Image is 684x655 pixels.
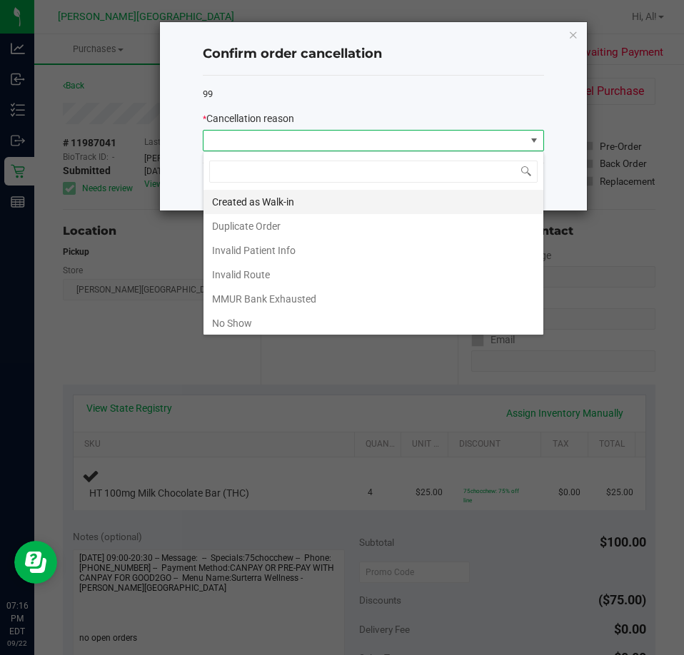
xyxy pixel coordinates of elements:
button: Close [568,26,578,43]
span: 99 [203,88,213,99]
span: Cancellation reason [206,113,294,124]
li: Invalid Patient Info [203,238,543,263]
li: MMUR Bank Exhausted [203,287,543,311]
h4: Confirm order cancellation [203,45,544,64]
li: Created as Walk-in [203,190,543,214]
li: No Show [203,311,543,335]
li: Duplicate Order [203,214,543,238]
iframe: Resource center [14,541,57,584]
li: Invalid Route [203,263,543,287]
